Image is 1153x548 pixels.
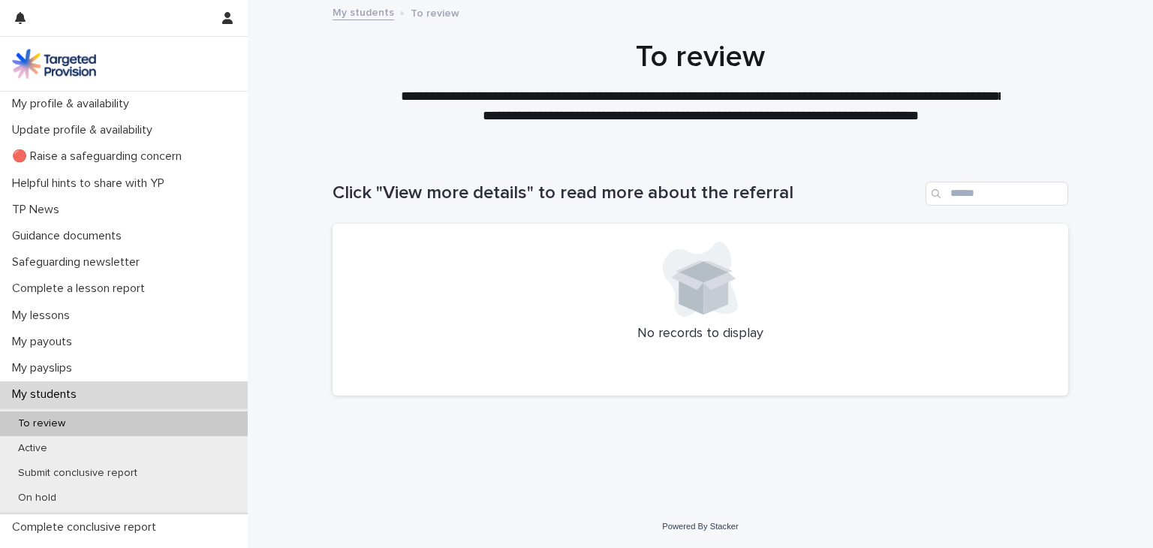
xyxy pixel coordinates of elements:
p: Submit conclusive report [6,467,149,480]
p: My payslips [6,361,84,375]
p: Active [6,442,59,455]
p: Complete conclusive report [6,520,168,534]
img: M5nRWzHhSzIhMunXDL62 [12,49,96,79]
input: Search [926,182,1068,206]
p: Complete a lesson report [6,282,157,296]
p: My profile & availability [6,97,141,111]
p: To review [6,417,77,430]
a: My students [333,3,394,20]
p: 🔴 Raise a safeguarding concern [6,149,194,164]
p: My payouts [6,335,84,349]
p: TP News [6,203,71,217]
p: Update profile & availability [6,123,164,137]
p: My students [6,387,89,402]
a: Powered By Stacker [662,522,738,531]
p: No records to display [351,326,1050,342]
p: My lessons [6,309,82,323]
p: Safeguarding newsletter [6,255,152,269]
h1: Click "View more details" to read more about the referral [333,182,920,204]
p: Helpful hints to share with YP [6,176,176,191]
p: On hold [6,492,68,504]
p: To review [411,4,459,20]
h1: To review [333,39,1068,75]
p: Guidance documents [6,229,134,243]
